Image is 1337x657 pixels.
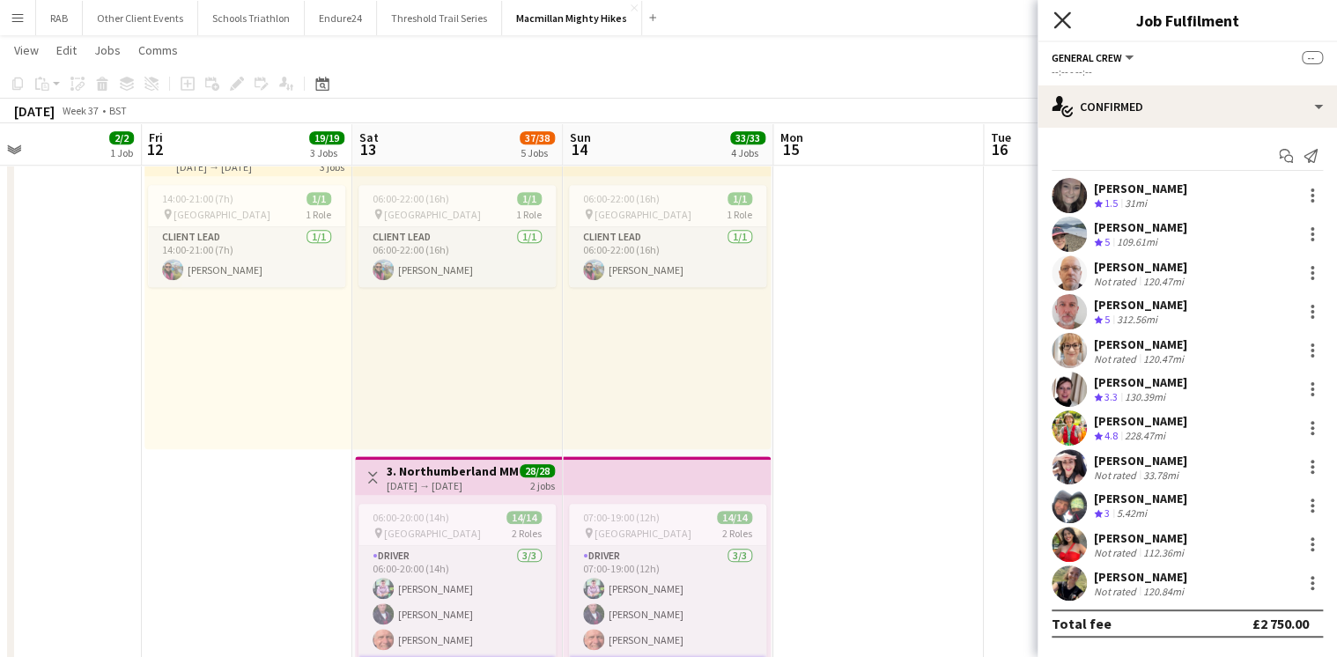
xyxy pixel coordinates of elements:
[516,208,542,221] span: 1 Role
[1094,546,1140,559] div: Not rated
[1052,51,1136,64] button: General Crew
[7,39,46,62] a: View
[357,139,379,159] span: 13
[56,42,77,58] span: Edit
[1038,85,1337,128] div: Confirmed
[305,1,377,35] button: Endure24
[1038,9,1337,32] h3: Job Fulfilment
[387,479,518,492] div: [DATE] → [DATE]
[1052,51,1122,64] span: General Crew
[1302,51,1323,64] span: --
[310,146,343,159] div: 3 Jobs
[109,104,127,117] div: BST
[583,511,660,524] span: 07:00-19:00 (12h)
[1094,275,1140,288] div: Not rated
[306,208,331,221] span: 1 Role
[583,192,660,205] span: 06:00-22:00 (16h)
[595,527,691,540] span: [GEOGRAPHIC_DATA]
[570,129,591,145] span: Sun
[358,185,556,287] app-job-card: 06:00-22:00 (16h)1/1 [GEOGRAPHIC_DATA]1 RoleClient Lead1/106:00-22:00 (16h)[PERSON_NAME]
[517,192,542,205] span: 1/1
[162,192,233,205] span: 14:00-21:00 (7h)
[377,1,502,35] button: Threshold Trail Series
[1094,585,1140,598] div: Not rated
[1094,469,1140,482] div: Not rated
[87,39,128,62] a: Jobs
[358,546,556,657] app-card-role: Driver3/306:00-20:00 (14h)[PERSON_NAME][PERSON_NAME][PERSON_NAME]
[1252,615,1309,632] div: £2 750.00
[1094,219,1187,235] div: [PERSON_NAME]
[731,146,765,159] div: 4 Jobs
[1140,352,1187,365] div: 120.47mi
[722,527,752,540] span: 2 Roles
[730,131,765,144] span: 33/33
[595,208,691,221] span: [GEOGRAPHIC_DATA]
[36,1,83,35] button: RAB
[320,159,344,173] div: 3 jobs
[174,208,270,221] span: [GEOGRAPHIC_DATA]
[1094,297,1187,313] div: [PERSON_NAME]
[14,42,39,58] span: View
[1094,569,1187,585] div: [PERSON_NAME]
[506,511,542,524] span: 14/14
[1094,530,1187,546] div: [PERSON_NAME]
[569,546,766,657] app-card-role: Driver3/307:00-19:00 (12h)[PERSON_NAME][PERSON_NAME][PERSON_NAME]
[149,129,163,145] span: Fri
[359,129,379,145] span: Sat
[727,208,752,221] span: 1 Role
[83,1,198,35] button: Other Client Events
[1104,390,1118,403] span: 3.3
[520,131,555,144] span: 37/38
[1140,585,1187,598] div: 120.84mi
[1094,453,1187,469] div: [PERSON_NAME]
[1094,352,1140,365] div: Not rated
[1094,413,1187,429] div: [PERSON_NAME]
[1094,259,1187,275] div: [PERSON_NAME]
[309,131,344,144] span: 19/19
[728,192,752,205] span: 1/1
[988,139,1011,159] span: 16
[1104,429,1118,442] span: 4.8
[384,527,481,540] span: [GEOGRAPHIC_DATA]
[569,227,766,287] app-card-role: Client Lead1/106:00-22:00 (16h)[PERSON_NAME]
[991,129,1011,145] span: Tue
[1113,235,1161,250] div: 109.61mi
[521,146,554,159] div: 5 Jobs
[1094,374,1187,390] div: [PERSON_NAME]
[1104,313,1110,326] span: 5
[358,227,556,287] app-card-role: Client Lead1/106:00-22:00 (16h)[PERSON_NAME]
[1140,546,1187,559] div: 112.36mi
[1121,196,1150,211] div: 31mi
[94,42,121,58] span: Jobs
[1104,196,1118,210] span: 1.5
[569,185,766,287] app-job-card: 06:00-22:00 (16h)1/1 [GEOGRAPHIC_DATA]1 RoleClient Lead1/106:00-22:00 (16h)[PERSON_NAME]
[148,185,345,287] app-job-card: 14:00-21:00 (7h)1/1 [GEOGRAPHIC_DATA]1 RoleClient Lead1/114:00-21:00 (7h)[PERSON_NAME]
[373,192,449,205] span: 06:00-22:00 (16h)
[148,227,345,287] app-card-role: Client Lead1/114:00-21:00 (7h)[PERSON_NAME]
[778,139,803,159] span: 15
[1113,313,1161,328] div: 312.56mi
[1094,491,1187,506] div: [PERSON_NAME]
[384,208,481,221] span: [GEOGRAPHIC_DATA]
[717,511,752,524] span: 14/14
[1140,469,1182,482] div: 33.78mi
[14,102,55,120] div: [DATE]
[109,131,134,144] span: 2/2
[530,477,555,492] div: 2 jobs
[1094,181,1187,196] div: [PERSON_NAME]
[1052,615,1112,632] div: Total fee
[307,192,331,205] span: 1/1
[1121,429,1169,444] div: 228.47mi
[131,39,185,62] a: Comms
[1094,336,1187,352] div: [PERSON_NAME]
[176,160,307,173] div: [DATE] → [DATE]
[198,1,305,35] button: Schools Triathlon
[567,139,591,159] span: 14
[1113,506,1150,521] div: 5.42mi
[1104,506,1110,520] span: 3
[373,511,449,524] span: 06:00-20:00 (14h)
[49,39,84,62] a: Edit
